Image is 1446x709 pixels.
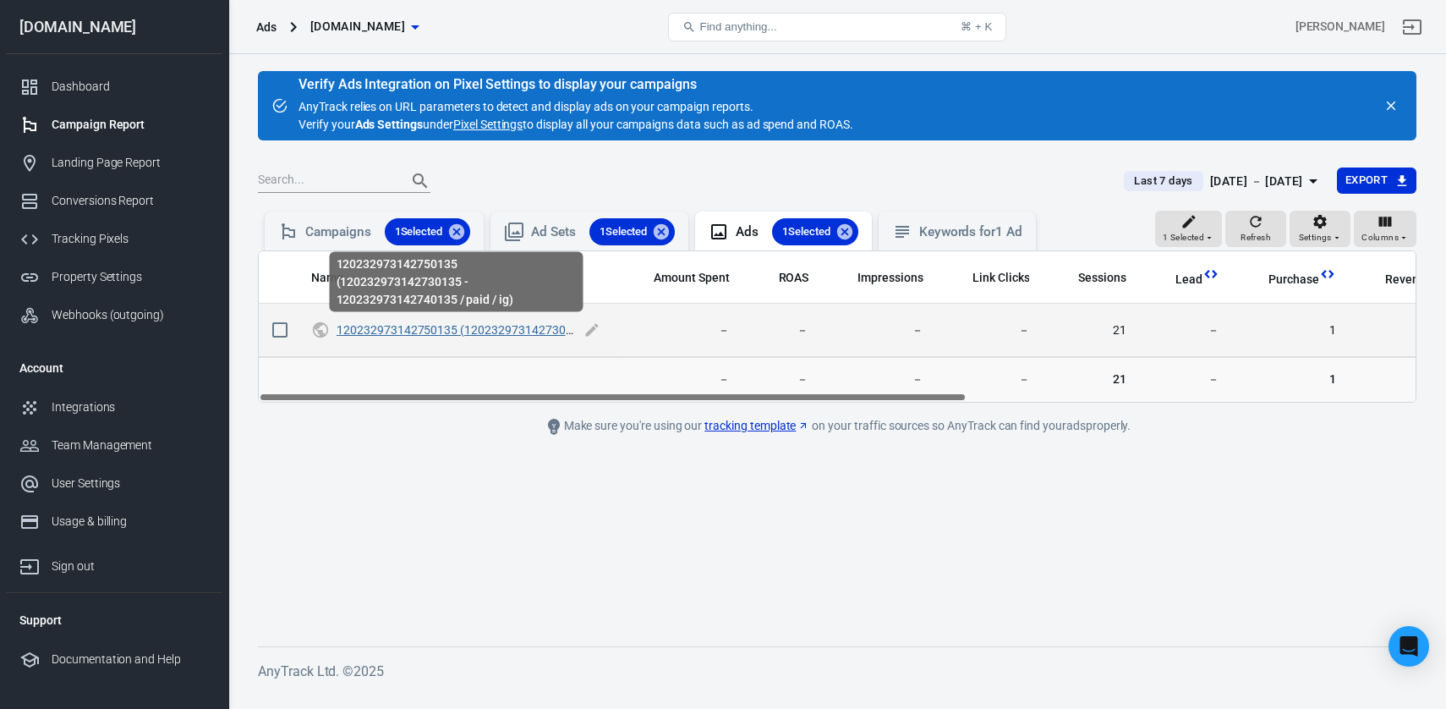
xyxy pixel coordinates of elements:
[330,252,583,312] div: 120232973142750135 (120232973142730135 - 120232973142740135 / paid / ig)
[757,267,809,288] span: The total return on ad spend
[835,322,923,339] span: －
[1175,272,1202,289] span: Lead
[1056,371,1126,388] span: 21
[6,220,222,258] a: Tracking Pixels
[6,503,222,541] a: Usage & billing
[6,19,222,35] div: [DOMAIN_NAME]
[1392,7,1432,47] a: Sign out
[835,371,923,388] span: －
[699,20,776,33] span: Find anything...
[52,154,209,172] div: Landing Page Report
[772,218,858,245] div: 1Selected
[299,78,853,134] div: AnyTrack relies on URL parameters to detect and display ads on your campaign reports. Verify your...
[52,78,209,96] div: Dashboard
[632,322,730,339] span: －
[1202,266,1219,283] svg: This column is calculated from AnyTrack real-time data
[919,223,1022,241] div: Keywords for 1 Ad
[779,267,809,288] span: The total return on ad spend
[311,270,365,287] span: Name
[1153,371,1219,388] span: －
[1210,171,1303,192] div: [DATE] － [DATE]
[6,296,222,334] a: Webhooks (outgoing)
[1153,322,1219,339] span: －
[457,416,1218,437] div: Make sure you're using our on your traffic sources so AnyTrack can find your ads properly.
[950,371,1030,388] span: －
[258,661,1416,682] h6: AnyTrack Ltd. © 2025
[961,20,992,33] div: ⌘ + K
[52,192,209,210] div: Conversions Report
[6,388,222,426] a: Integrations
[1246,371,1336,388] span: 1
[6,348,222,388] li: Account
[256,19,277,36] div: Ads
[258,170,393,192] input: Search...
[355,118,424,131] strong: Ads Settings
[736,218,857,245] div: Ads
[337,323,771,337] a: 120232973142750135 (120232973142730135 - 120232973142740135 / paid / ig)
[972,270,1030,287] span: Link Clicks
[757,322,809,339] span: －
[1337,168,1416,194] button: Export
[857,270,923,287] span: Impressions
[1290,211,1350,248] button: Settings
[632,371,730,388] span: －
[305,218,470,245] div: Campaigns
[52,651,209,668] div: Documentation and Help
[972,267,1030,288] span: The number of clicks on links within the ad that led to advertiser-specified destinations
[6,464,222,503] a: User Settings
[1295,18,1385,36] div: Account id: VicIO3n3
[385,223,453,240] span: 1 Selected
[1155,211,1222,248] button: 1 Selected
[52,306,209,324] div: Webhooks (outgoing)
[6,258,222,296] a: Property Settings
[52,475,209,492] div: User Settings
[668,13,1006,41] button: Find anything...⌘ + K
[1056,270,1126,287] span: Sessions
[1246,322,1336,339] span: 1
[654,270,730,287] span: Amount Spent
[385,218,471,245] div: 1Selected
[757,371,809,388] span: －
[1354,211,1416,248] button: Columns
[299,76,853,93] div: Verify Ads Integration on Pixel Settings to display your campaigns
[6,426,222,464] a: Team Management
[1110,168,1336,195] button: Last 7 days[DATE] － [DATE]
[1319,266,1336,283] svg: This column is calculated from AnyTrack real-time data
[6,182,222,220] a: Conversions Report
[1127,173,1199,190] span: Last 7 days
[589,223,658,240] span: 1 Selected
[1388,626,1429,667] div: Open Intercom Messenger
[6,541,222,585] a: Sign out
[835,267,923,288] span: The number of times your ads were on screen.
[6,600,222,640] li: Support
[1078,270,1126,287] span: Sessions
[950,267,1030,288] span: The number of clicks on links within the ad that led to advertiser-specified destinations
[1385,269,1432,289] span: Total revenue calculated by AnyTrack.
[772,223,841,240] span: 1 Selected
[1361,230,1399,245] span: Columns
[6,68,222,106] a: Dashboard
[531,218,675,245] div: Ad Sets
[310,16,405,37] span: m3ta-stacking.com
[52,437,209,454] div: Team Management
[52,513,209,530] div: Usage & billing
[1299,230,1332,245] span: Settings
[337,323,576,335] span: 120232973142750135 (120232973142730135 - 120232973142740135 / paid / ig)
[453,116,523,134] a: Pixel Settings
[52,268,209,286] div: Property Settings
[52,230,209,248] div: Tracking Pixels
[1153,272,1202,289] span: Lead
[1163,230,1204,245] span: 1 Selected
[311,270,343,287] span: Name
[1363,269,1432,289] span: Total revenue calculated by AnyTrack.
[304,11,425,42] button: [DOMAIN_NAME]
[52,398,209,416] div: Integrations
[311,320,330,340] svg: UTM & Web Traffic
[1268,272,1319,289] span: Purchase
[654,267,730,288] span: The estimated total amount of money you've spent on your campaign, ad set or ad during its schedule.
[52,116,209,134] div: Campaign Report
[52,558,209,575] div: Sign out
[589,218,676,245] div: 1Selected
[1056,322,1126,339] span: 21
[6,106,222,144] a: Campaign Report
